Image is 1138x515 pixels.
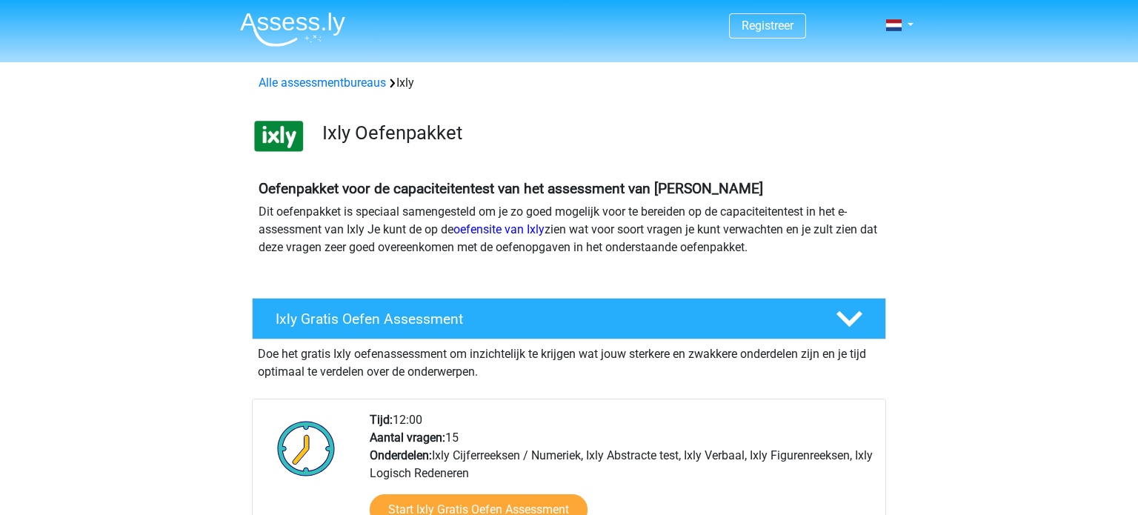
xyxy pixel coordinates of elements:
[246,298,892,339] a: Ixly Gratis Oefen Assessment
[259,180,763,197] b: Oefenpakket voor de capaciteitentest van het assessment van [PERSON_NAME]
[276,310,812,328] h4: Ixly Gratis Oefen Assessment
[259,203,879,256] p: Dit oefenpakket is speciaal samengesteld om je zo goed mogelijk voor te bereiden op de capaciteit...
[269,411,344,485] img: Klok
[453,222,545,236] a: oefensite van Ixly
[240,12,345,47] img: Assessly
[253,110,305,162] img: ixly.png
[322,122,874,144] h3: Ixly Oefenpakket
[253,74,885,92] div: Ixly
[370,431,445,445] b: Aantal vragen:
[259,76,386,90] a: Alle assessmentbureaus
[742,19,793,33] a: Registreer
[370,413,393,427] b: Tijd:
[370,448,432,462] b: Onderdelen:
[252,339,886,381] div: Doe het gratis Ixly oefenassessment om inzichtelijk te krijgen wat jouw sterkere en zwakkere onde...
